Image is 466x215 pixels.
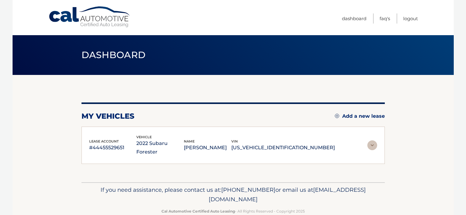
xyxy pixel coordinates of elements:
[335,113,385,119] a: Add a new lease
[136,139,184,156] p: 2022 Subaru Forester
[335,114,339,118] img: add.svg
[367,140,377,150] img: accordion-rest.svg
[85,185,381,205] p: If you need assistance, please contact us at: or email us at
[380,13,390,24] a: FAQ's
[342,13,366,24] a: Dashboard
[161,209,235,213] strong: Cal Automotive Certified Auto Leasing
[136,135,152,139] span: vehicle
[184,143,231,152] p: [PERSON_NAME]
[81,112,134,121] h2: my vehicles
[85,208,381,214] p: - All Rights Reserved - Copyright 2025
[89,139,119,143] span: lease account
[48,6,131,28] a: Cal Automotive
[184,139,195,143] span: name
[81,49,146,61] span: Dashboard
[221,186,275,193] span: [PHONE_NUMBER]
[89,143,137,152] p: #44455529651
[231,139,238,143] span: vin
[231,143,335,152] p: [US_VEHICLE_IDENTIFICATION_NUMBER]
[403,13,418,24] a: Logout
